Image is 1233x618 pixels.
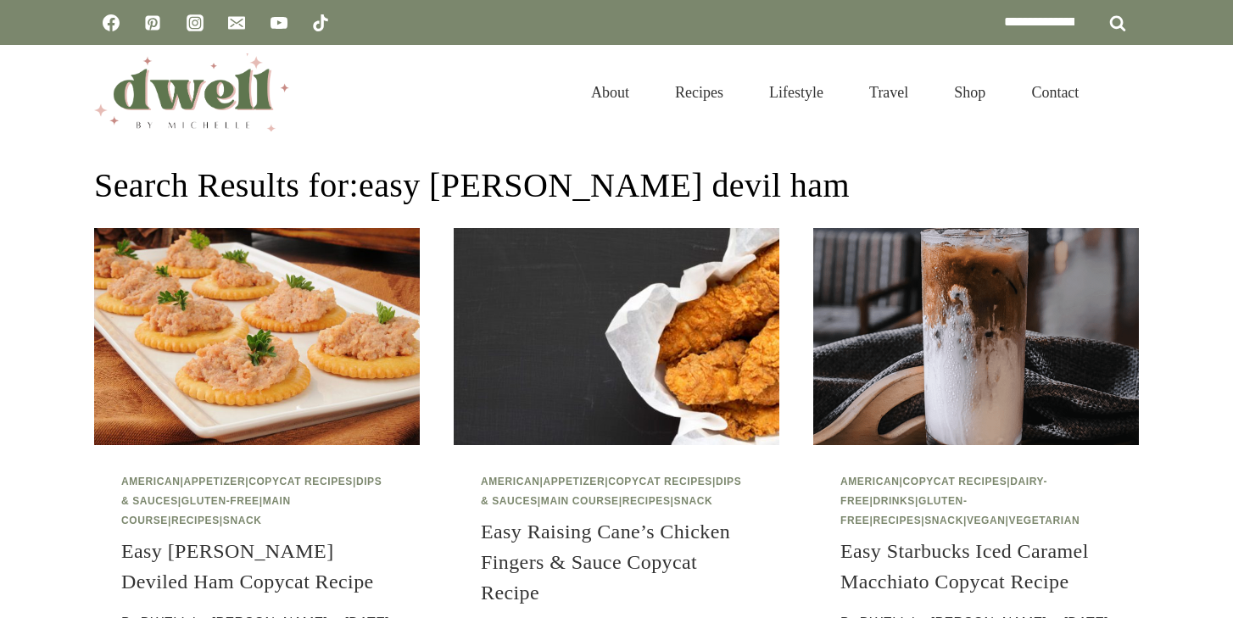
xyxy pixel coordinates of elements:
a: Main Course [541,495,619,507]
a: Shop [931,63,1008,122]
a: Recipes [652,63,746,122]
img: Easy Underwood Deviled Ham Copycat Recipe [94,228,420,445]
a: Recipes [873,515,921,526]
a: Copycat Recipes [902,476,1007,487]
a: Email [220,6,254,40]
img: Easy Starbucks Iced Caramel Macchiato Copycat Recipe [813,228,1139,445]
a: Easy [PERSON_NAME] Deviled Ham Copycat Recipe [121,540,374,593]
span: | | | | | | | | [840,476,1080,526]
a: Easy Raising Cane’s Chicken Fingers & Sauce Copycat Recipe [481,521,730,604]
a: Vegetarian [1009,515,1080,526]
a: American [121,476,180,487]
a: Contact [1008,63,1102,122]
a: Appetizer [183,476,245,487]
a: Snack [223,515,262,526]
a: Gluten-Free [181,495,259,507]
a: Lifestyle [746,63,846,122]
a: American [840,476,899,487]
a: Copycat Recipes [608,476,712,487]
a: Instagram [178,6,212,40]
a: Recipes [171,515,220,526]
span: | | | | | | | [121,476,382,526]
a: Recipes [622,495,671,507]
a: Travel [846,63,931,122]
a: Easy Starbucks Iced Caramel Macchiato Copycat Recipe [840,540,1089,593]
nav: Primary Navigation [568,63,1102,122]
button: View Search Form [1110,78,1139,107]
img: DWELL by michelle [94,53,289,131]
a: Facebook [94,6,128,40]
a: Snack [924,515,963,526]
a: Dips & Sauces [121,476,382,507]
span: easy [PERSON_NAME] devil ham [359,166,850,204]
span: | | | | | | [481,476,741,507]
a: Copycat Recipes [248,476,353,487]
a: TikTok [304,6,338,40]
a: Drinks [873,495,915,507]
a: Dips & Sauces [481,476,741,507]
a: Dairy-Free [840,476,1047,507]
a: Snack [674,495,713,507]
img: Easy Raising Cane’s Chicken Fingers & Sauce Copycat Recipe [454,228,779,445]
a: Pinterest [136,6,170,40]
a: About [568,63,652,122]
a: YouTube [262,6,296,40]
a: Vegan [967,515,1006,526]
a: American [481,476,539,487]
a: Appetizer [543,476,605,487]
h1: Search Results for: [94,160,1139,211]
a: Main Course [121,495,291,526]
a: Gluten-Free [840,495,967,526]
